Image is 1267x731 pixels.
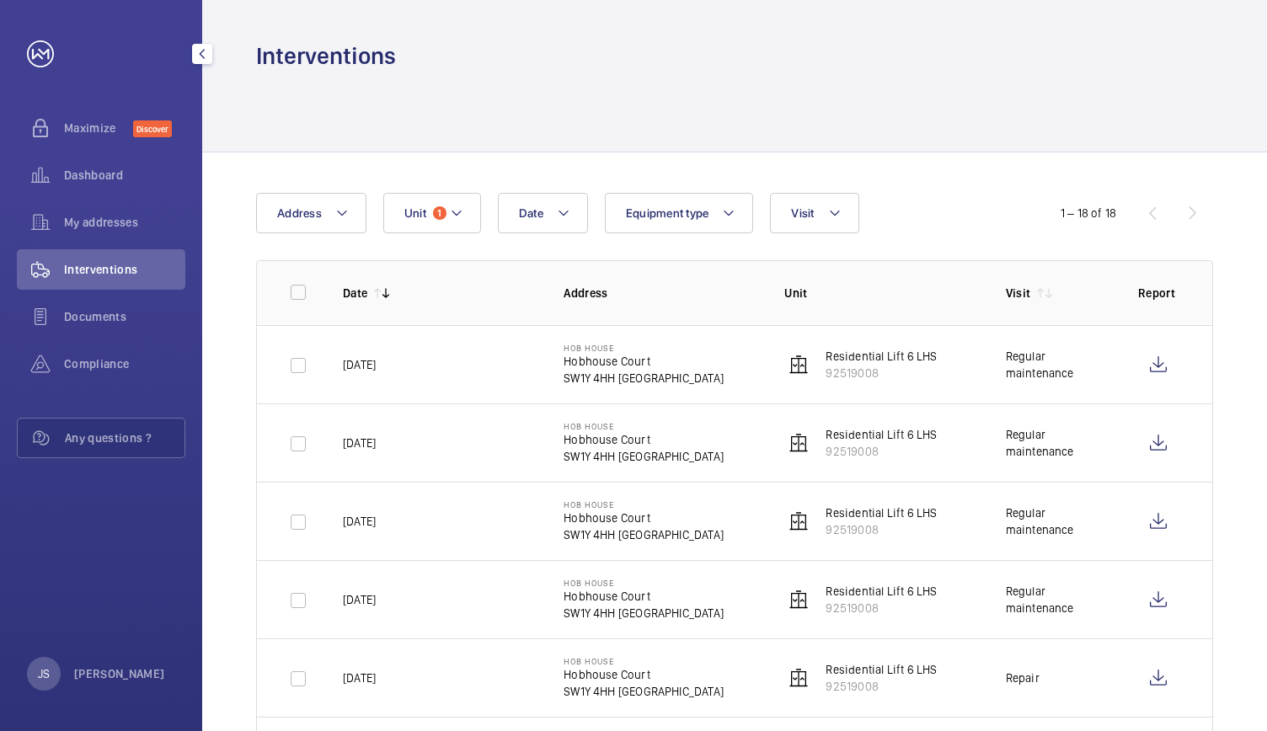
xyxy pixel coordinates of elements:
[789,355,809,375] img: elevator.svg
[826,521,937,538] p: 92519008
[256,40,396,72] h1: Interventions
[74,665,165,682] p: [PERSON_NAME]
[256,193,366,233] button: Address
[770,193,858,233] button: Visit
[826,504,937,521] p: Residential Lift 6 LHS
[343,591,376,608] p: [DATE]
[343,435,376,451] p: [DATE]
[564,510,724,526] p: Hobhouse Court
[826,443,937,460] p: 92519008
[564,431,724,448] p: Hobhouse Court
[498,193,588,233] button: Date
[564,448,724,465] p: SW1Y 4HH [GEOGRAPHIC_DATA]
[1006,348,1111,382] div: Regular maintenance
[343,670,376,686] p: [DATE]
[343,513,376,530] p: [DATE]
[64,355,185,372] span: Compliance
[564,370,724,387] p: SW1Y 4HH [GEOGRAPHIC_DATA]
[605,193,754,233] button: Equipment type
[1061,205,1116,221] div: 1 – 18 of 18
[1006,583,1111,616] div: Regular maintenance
[1006,504,1111,538] div: Regular maintenance
[38,665,50,682] p: JS
[784,285,978,301] p: Unit
[133,120,172,137] span: Discover
[564,526,724,543] p: SW1Y 4HH [GEOGRAPHIC_DATA]
[564,353,724,370] p: Hobhouse Court
[826,678,937,695] p: 92519008
[826,365,937,382] p: 92519008
[1138,285,1179,301] p: Report
[519,206,543,220] span: Date
[404,206,426,220] span: Unit
[564,588,724,605] p: Hobhouse Court
[826,583,937,600] p: Residential Lift 6 LHS
[64,167,185,184] span: Dashboard
[564,656,724,666] p: Hob House
[564,499,724,510] p: Hob House
[1006,426,1111,460] div: Regular maintenance
[65,430,184,446] span: Any questions ?
[433,206,446,220] span: 1
[826,348,937,365] p: Residential Lift 6 LHS
[826,426,937,443] p: Residential Lift 6 LHS
[1006,670,1040,686] div: Repair
[564,683,724,700] p: SW1Y 4HH [GEOGRAPHIC_DATA]
[791,206,814,220] span: Visit
[343,356,376,373] p: [DATE]
[789,511,809,531] img: elevator.svg
[789,668,809,688] img: elevator.svg
[564,578,724,588] p: Hob House
[626,206,709,220] span: Equipment type
[564,605,724,622] p: SW1Y 4HH [GEOGRAPHIC_DATA]
[789,590,809,610] img: elevator.svg
[64,308,185,325] span: Documents
[1006,285,1031,301] p: Visit
[789,433,809,453] img: elevator.svg
[64,120,133,136] span: Maximize
[564,666,724,683] p: Hobhouse Court
[383,193,481,233] button: Unit1
[564,421,724,431] p: Hob House
[277,206,322,220] span: Address
[564,343,724,353] p: Hob House
[826,600,937,616] p: 92519008
[64,214,185,231] span: My addresses
[826,661,937,678] p: Residential Lift 6 LHS
[64,261,185,278] span: Interventions
[343,285,367,301] p: Date
[564,285,757,301] p: Address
